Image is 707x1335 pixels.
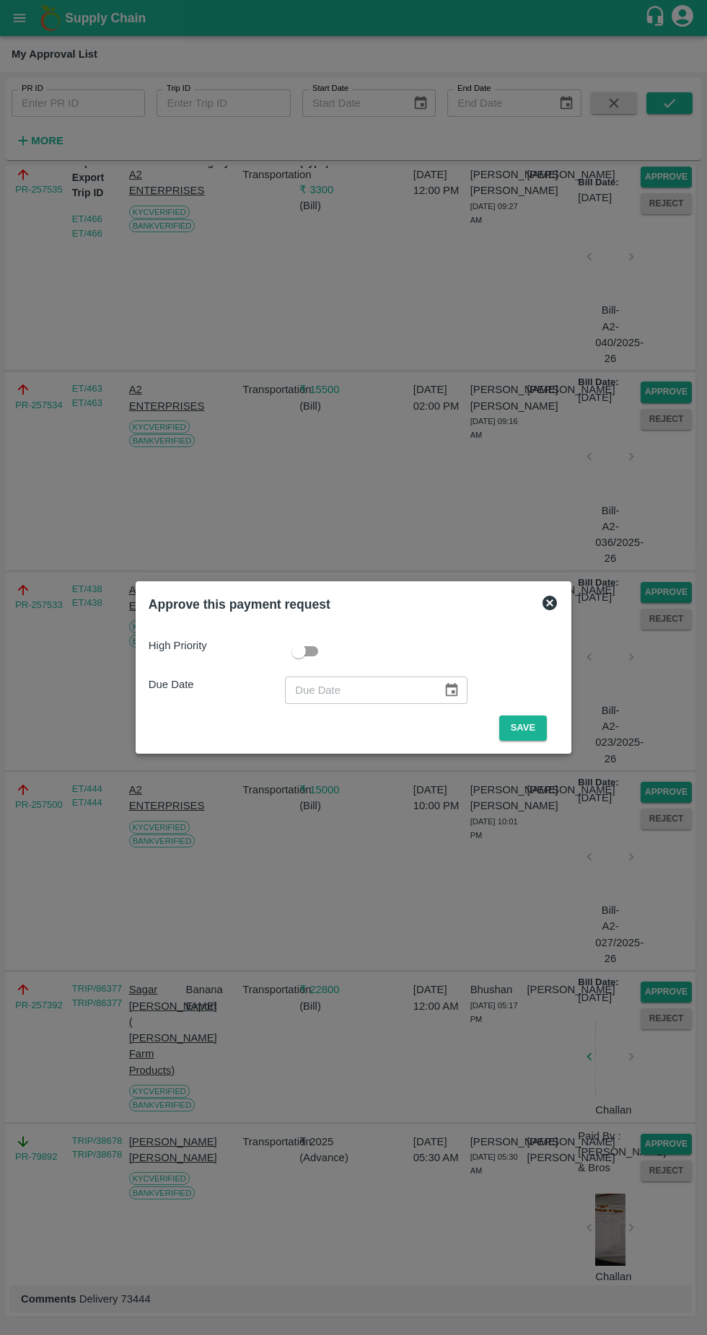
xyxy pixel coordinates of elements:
[149,638,285,653] p: High Priority
[149,677,285,692] p: Due Date
[438,677,465,704] button: Choose date
[499,715,547,741] button: Save
[285,677,432,704] input: Due Date
[149,597,330,612] b: Approve this payment request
